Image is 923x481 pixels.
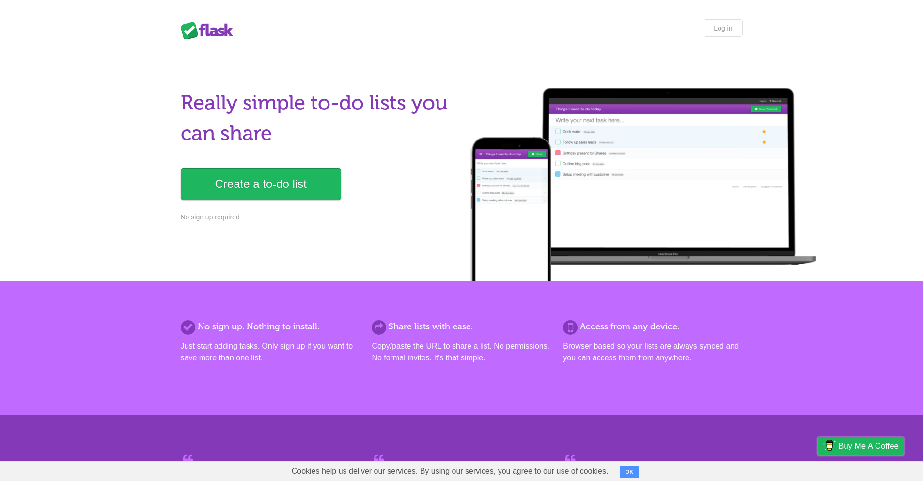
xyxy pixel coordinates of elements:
a: Buy me a coffee [818,437,904,455]
p: No sign up required [181,212,456,222]
p: Copy/paste the URL to share a list. No permissions. No formal invites. It's that simple. [372,341,551,364]
h2: Access from any device. [563,320,742,333]
button: OK [620,466,639,478]
p: Just start adding tasks. Only sign up if you want to save more than one list. [181,341,360,364]
span: Buy me a coffee [838,437,899,454]
a: Create a to-do list [181,168,341,200]
h2: Share lists with ease. [372,320,551,333]
h1: Really simple to-do lists you can share [181,88,456,149]
img: Buy me a coffee [823,437,836,454]
div: Flask Lists [181,22,239,39]
a: Log in [704,19,742,37]
span: Cookies help us deliver our services. By using our services, you agree to our use of cookies. [282,462,618,481]
p: Browser based so your lists are always synced and you can access them from anywhere. [563,341,742,364]
h2: No sign up. Nothing to install. [181,320,360,333]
